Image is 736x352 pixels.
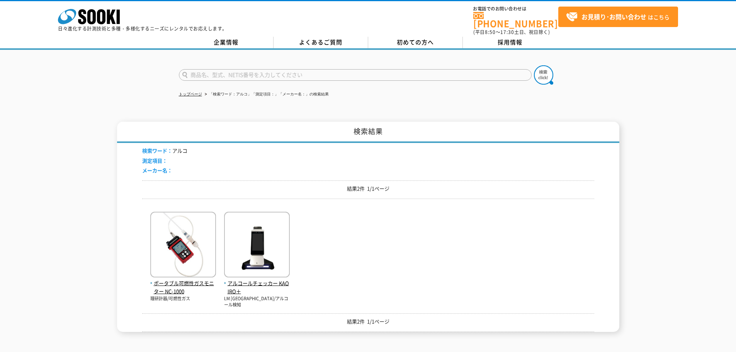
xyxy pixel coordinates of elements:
[473,7,558,11] span: お電話でのお問い合わせは
[142,318,594,326] p: 結果2件 1/1ページ
[581,12,646,21] strong: お見積り･お問い合わせ
[224,296,290,308] p: LM [GEOGRAPHIC_DATA]/アルコール検知
[179,37,274,48] a: 企業情報
[58,26,227,31] p: 日々進化する計測技術と多種・多様化するニーズにレンタルでお応えします。
[117,122,619,143] h1: 検索結果
[179,69,532,81] input: 商品名、型式、NETIS番号を入力してください
[150,279,216,296] span: ポータブル可燃性ガスモニター NC-1000
[150,296,216,302] p: 理研計器/可燃性ガス
[463,37,558,48] a: 採用情報
[142,147,172,154] span: 検索ワード：
[142,185,594,193] p: 結果2件 1/1ページ
[274,37,368,48] a: よくあるご質問
[224,271,290,295] a: アルコールチェッカー KAOIRO＋
[485,29,496,36] span: 8:50
[397,38,434,46] span: 初めての方へ
[150,212,216,279] img: NC-1000
[224,279,290,296] span: アルコールチェッカー KAOIRO＋
[142,157,167,164] span: 測定項目：
[224,212,290,279] img: KAOIRO＋
[473,29,550,36] span: (平日 ～ 土日、祝日除く)
[203,90,329,99] li: 「検索ワード：アルコ」「測定項目：」「メーカー名：」の検索結果
[179,92,202,96] a: トップページ
[473,12,558,28] a: [PHONE_NUMBER]
[142,167,172,174] span: メーカー名：
[150,271,216,295] a: ポータブル可燃性ガスモニター NC-1000
[558,7,678,27] a: お見積り･お問い合わせはこちら
[566,11,670,23] span: はこちら
[368,37,463,48] a: 初めての方へ
[534,65,553,85] img: btn_search.png
[142,147,187,155] li: アルコ
[500,29,514,36] span: 17:30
